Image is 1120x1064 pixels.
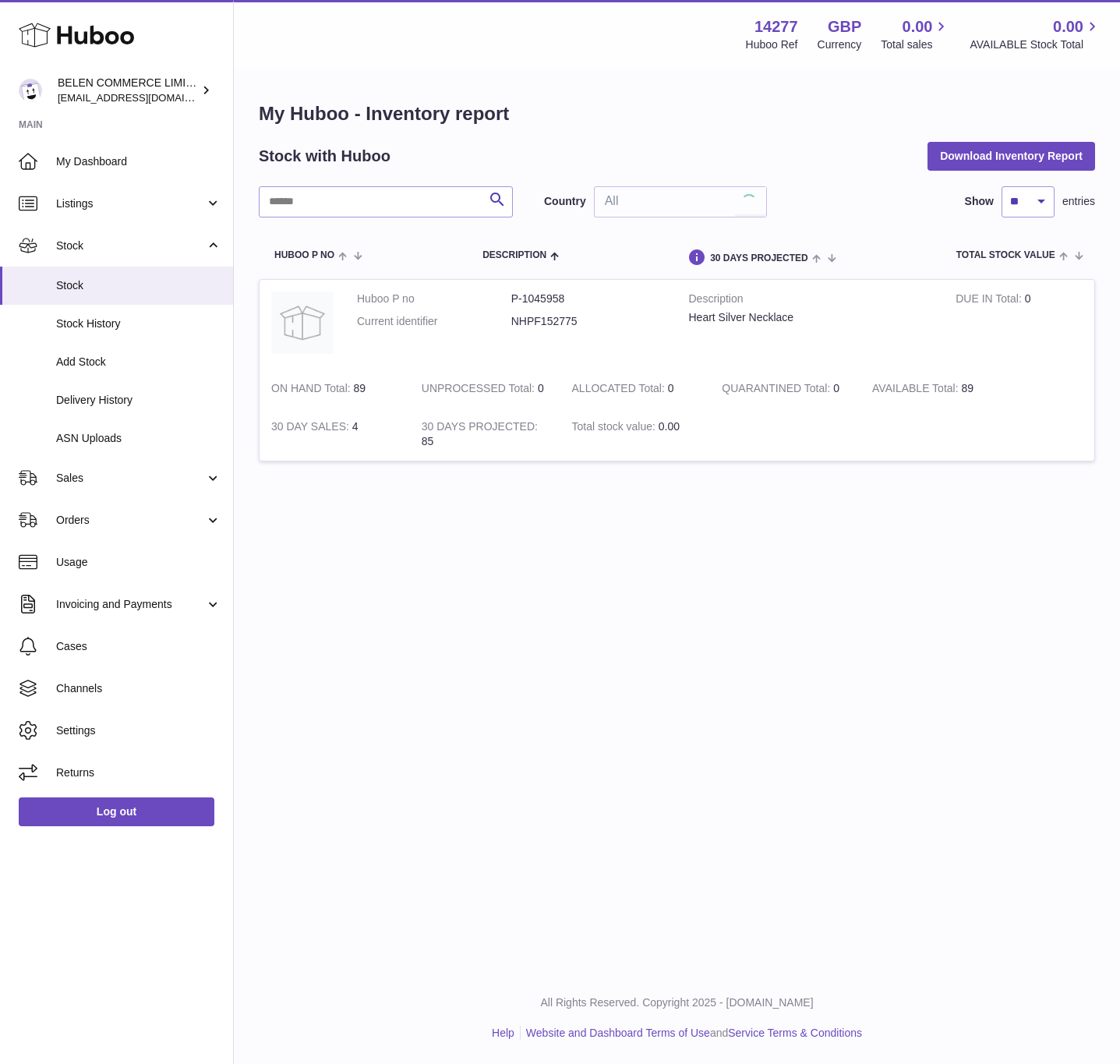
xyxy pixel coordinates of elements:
span: Sales [56,471,205,486]
span: AVAILABLE Stock Total [970,37,1101,52]
strong: QUARANTINED Total [722,382,833,398]
a: Website and Dashboard Terms of Use [526,1027,710,1039]
span: 0 [833,382,839,394]
span: Orders [56,513,205,528]
span: My Dashboard [56,154,221,169]
td: 4 [260,408,410,461]
span: Total stock value [956,250,1055,260]
img: product image [271,292,334,354]
strong: Description [689,292,933,310]
dd: NHPF152775 [511,314,666,329]
strong: AVAILABLE Total [872,382,961,398]
span: Stock [56,239,205,253]
button: Download Inventory Report [927,142,1095,170]
label: Show [965,194,994,209]
span: Stock History [56,316,221,331]
span: Delivery History [56,393,221,408]
span: Channels [56,681,221,696]
span: Add Stock [56,355,221,369]
td: 0 [944,280,1094,369]
td: 85 [410,408,560,461]
div: Heart Silver Necklace [689,310,933,325]
span: Settings [56,723,221,738]
span: 30 DAYS PROJECTED [710,253,808,263]
div: Huboo Ref [746,37,798,52]
strong: Total stock value [572,420,659,437]
h1: My Huboo - Inventory report [259,101,1095,126]
span: 0.00 [659,420,680,433]
strong: ON HAND Total [271,382,354,398]
strong: DUE IN Total [956,292,1024,309]
li: and [521,1026,862,1041]
td: 0 [410,369,560,408]
td: 0 [560,369,711,408]
strong: UNPROCESSED Total [422,382,538,398]
span: Total sales [881,37,950,52]
td: 89 [860,369,1011,408]
span: Returns [56,765,221,780]
a: Service Terms & Conditions [728,1027,862,1039]
span: Invoicing and Payments [56,597,205,612]
span: ASN Uploads [56,431,221,446]
span: Usage [56,555,221,570]
div: BELEN COMMERCE LIMITED [58,76,198,105]
span: Cases [56,639,221,654]
dd: P-1045958 [511,292,666,306]
strong: 30 DAY SALES [271,420,352,437]
span: 0.00 [1053,16,1083,37]
label: Country [544,194,586,209]
strong: ALLOCATED Total [572,382,668,398]
dt: Huboo P no [357,292,511,306]
span: Stock [56,278,221,293]
strong: 30 DAYS PROJECTED [422,420,538,437]
p: All Rights Reserved. Copyright 2025 - [DOMAIN_NAME] [246,995,1108,1010]
span: [EMAIL_ADDRESS][DOMAIN_NAME] [58,91,229,104]
h2: Stock with Huboo [259,146,390,167]
span: Listings [56,196,205,211]
td: 89 [260,369,410,408]
span: 0.00 [903,16,933,37]
a: 0.00 Total sales [881,16,950,52]
dt: Current identifier [357,314,511,329]
a: 0.00 AVAILABLE Stock Total [970,16,1101,52]
a: Help [492,1027,514,1039]
a: Log out [19,797,214,825]
span: entries [1062,194,1095,209]
img: internalAdmin-14277@internal.huboo.com [19,79,42,102]
span: Description [482,250,546,260]
span: Huboo P no [274,250,334,260]
div: Currency [818,37,862,52]
strong: 14277 [754,16,798,37]
strong: GBP [828,16,861,37]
